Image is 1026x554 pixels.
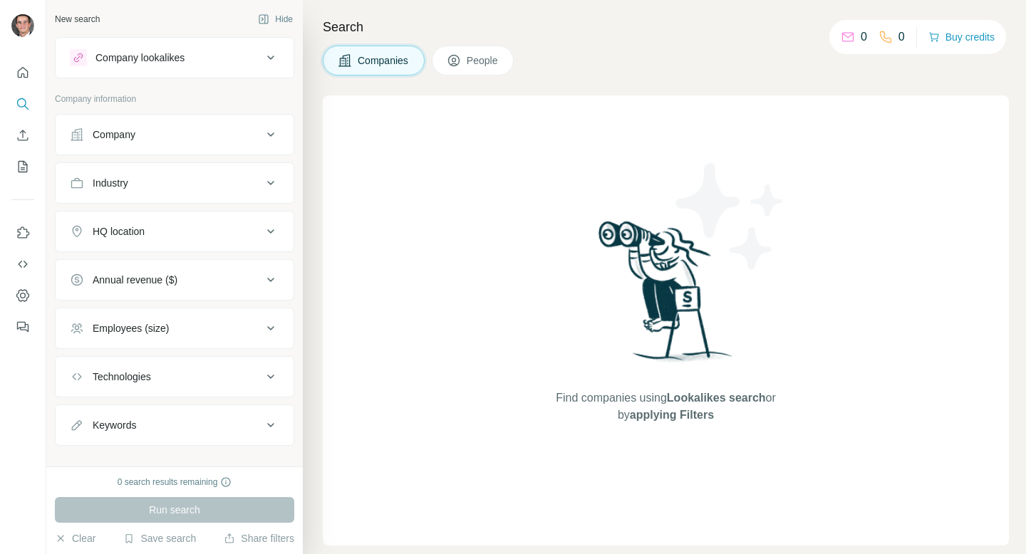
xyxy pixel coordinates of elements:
[95,51,185,65] div: Company lookalikes
[861,28,867,46] p: 0
[11,60,34,85] button: Quick start
[55,93,294,105] p: Company information
[224,531,294,545] button: Share filters
[56,117,294,152] button: Company
[123,531,196,545] button: Save search
[93,273,177,287] div: Annual revenue ($)
[323,17,1009,37] h4: Search
[56,360,294,394] button: Technologies
[93,418,136,432] div: Keywords
[551,390,779,424] span: Find companies using or by
[898,28,905,46] p: 0
[358,53,410,68] span: Companies
[55,13,100,26] div: New search
[118,476,232,488] div: 0 search results remaining
[56,263,294,297] button: Annual revenue ($)
[93,224,145,239] div: HQ location
[93,321,169,335] div: Employees (size)
[666,152,794,281] img: Surfe Illustration - Stars
[11,91,34,117] button: Search
[11,220,34,246] button: Use Surfe on LinkedIn
[11,283,34,308] button: Dashboard
[11,122,34,148] button: Enrich CSV
[55,531,95,545] button: Clear
[93,127,135,142] div: Company
[56,408,294,442] button: Keywords
[56,166,294,200] button: Industry
[928,27,995,47] button: Buy credits
[592,217,740,376] img: Surfe Illustration - Woman searching with binoculars
[11,14,34,37] img: Avatar
[93,370,151,384] div: Technologies
[56,41,294,75] button: Company lookalikes
[93,176,128,190] div: Industry
[667,392,766,404] span: Lookalikes search
[56,214,294,249] button: HQ location
[11,154,34,179] button: My lists
[56,311,294,345] button: Employees (size)
[11,314,34,340] button: Feedback
[248,9,303,30] button: Hide
[630,409,714,421] span: applying Filters
[11,251,34,277] button: Use Surfe API
[467,53,499,68] span: People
